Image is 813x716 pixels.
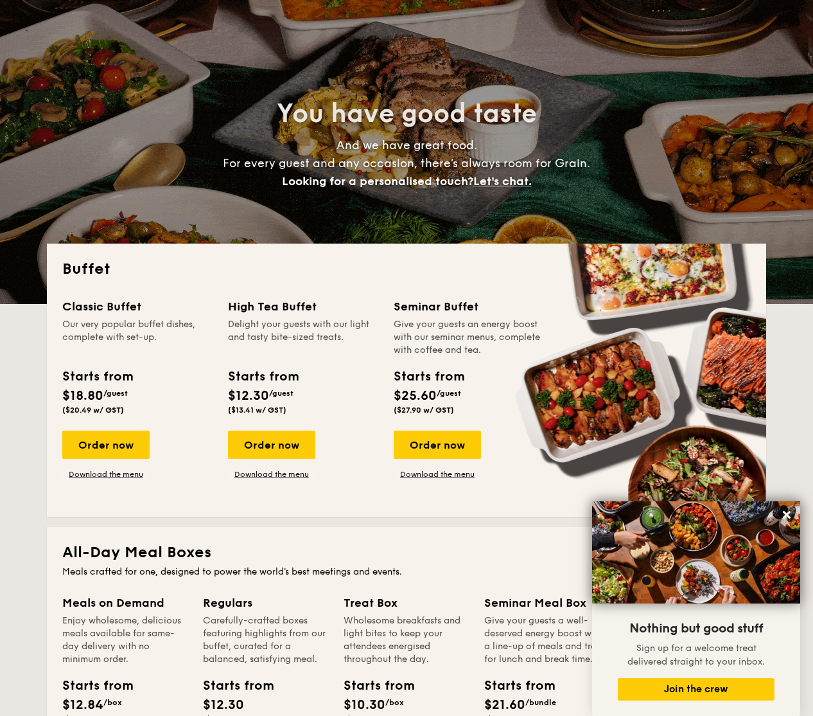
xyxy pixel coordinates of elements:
[62,406,124,415] span: ($20.49 w/ GST)
[618,678,774,701] button: Join the crew
[394,367,464,386] div: Starts from
[344,594,469,612] div: Treat Box
[282,174,473,188] span: Looking for a personalised touch?
[484,594,609,612] div: Seminar Meal Box
[394,298,544,316] div: Seminar Buffet
[776,505,797,525] button: Close
[484,697,525,713] span: $21.60
[62,566,751,578] div: Meals crafted for one, designed to power the world's best meetings and events.
[62,614,188,666] div: Enjoy wholesome, delicious meals available for same-day delivery with no minimum order.
[62,388,103,404] span: $18.80
[394,388,437,404] span: $25.60
[277,98,537,129] span: You have good taste
[103,389,128,398] span: /guest
[228,406,286,415] span: ($13.41 w/ GST)
[525,698,556,707] span: /bundle
[203,676,261,695] div: Starts from
[62,367,132,386] div: Starts from
[592,501,800,604] img: DSC07876-Edit02-Large.jpeg
[203,614,328,666] div: Carefully-crafted boxes featuring highlights from our buffet, curated for a balanced, satisfying ...
[484,614,609,666] div: Give your guests a well-deserved energy boost with a line-up of meals and treats for lunch and br...
[62,298,213,316] div: Classic Buffet
[228,367,298,386] div: Starts from
[62,469,150,479] a: Download the menu
[62,594,188,612] div: Meals on Demand
[437,389,461,398] span: /guest
[269,389,293,398] span: /guest
[394,318,544,357] div: Give your guests an energy boost with our seminar menus, complete with coffee and tea.
[484,676,542,695] div: Starts from
[394,469,481,479] a: Download the menu
[394,406,454,415] span: ($27.90 w/ GST)
[344,676,401,695] div: Starts from
[385,698,404,707] span: /box
[228,298,378,316] div: High Tea Buffet
[228,318,378,357] div: Delight your guests with our light and tasty bite-sized treats.
[62,259,751,280] h2: Buffet
[103,698,122,707] span: /box
[344,697,385,713] span: $10.30
[394,431,481,459] div: Order now
[344,614,469,666] div: Wholesome breakfasts and light bites to keep your attendees energised throughout the day.
[62,318,213,357] div: Our very popular buffet dishes, complete with set-up.
[627,643,765,667] span: Sign up for a welcome treat delivered straight to your inbox.
[223,138,590,188] span: And we have great food. For every guest and any occasion, there’s always room for Grain.
[62,697,103,713] span: $12.84
[629,621,763,636] span: Nothing but good stuff
[203,594,328,612] div: Regulars
[203,697,244,713] span: $12.30
[228,431,315,459] div: Order now
[473,174,532,188] span: Let's chat.
[62,676,120,695] div: Starts from
[228,388,269,404] span: $12.30
[228,469,315,479] a: Download the menu
[62,431,150,459] div: Order now
[62,542,751,563] h2: All-Day Meal Boxes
